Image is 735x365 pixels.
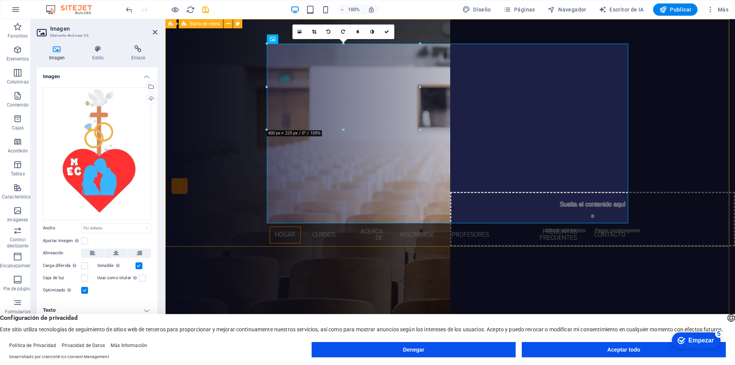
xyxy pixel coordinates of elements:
[43,238,73,243] font: Ajustar imagen
[49,2,53,8] font: 5
[670,7,691,13] font: Publicar
[131,55,145,61] font: Enlace
[125,5,134,14] i: Undo: Change image (Ctrl+Z)
[7,56,29,62] font: Elementos
[3,286,32,291] font: Pie de página
[124,5,134,14] button: deshacer
[97,263,114,268] font: Sensible
[44,5,101,14] img: Logotipo del editor
[7,237,28,249] font: Control deslizante
[558,7,586,13] font: Navegador
[7,79,29,85] font: Columnas
[322,25,336,39] a: Girar 90° a la izquierda
[653,3,698,16] button: Publicar
[201,5,210,14] i: Guardar (Ctrl+S)
[43,87,151,220] div: WhatsAppImage2025-08-28at16.38.03-3LUAh4JbMSpAXzsPoFFPxg.jpeg
[50,33,89,38] font: Elemento #ed-new-26
[20,8,46,15] font: Empezar
[380,25,394,39] a: Confirmar (Ctrl ⏎)
[365,25,380,39] a: Escala de grises
[186,5,195,14] i: Recargar página
[307,25,322,39] a: Modo de recorte
[201,5,210,14] button: ahorrar
[473,7,491,13] font: Diseño
[49,55,65,61] font: Imagen
[336,25,351,39] a: Girar 90° a la derecha
[7,102,29,108] font: Contenido
[459,3,494,16] div: Diseño (Ctrl+Alt+Y)
[7,217,28,223] font: Imágenes
[8,148,28,154] font: Acordeón
[500,3,538,16] button: Páginas
[609,7,644,13] font: Escritor de IA
[190,21,220,26] font: Barra de menú
[5,309,31,314] font: Formularios
[186,5,195,14] button: recargar
[596,3,647,16] button: Escritor de IA
[43,263,70,268] font: Carga diferida
[43,307,56,313] font: Texto
[544,3,590,16] button: Navegador
[4,4,52,20] div: Empezar Quedan 5 elementos, 0 % completado
[92,55,104,61] font: Estilo
[97,275,131,280] font: Usar como titular
[12,125,24,131] font: Cajas
[2,194,34,200] font: Características
[704,3,732,16] button: Más
[43,275,64,280] font: Caja de luz
[459,3,494,16] button: Diseño
[43,74,60,79] font: Imagen
[718,7,728,13] font: Más
[11,171,25,177] font: Tablas
[292,25,307,39] a: Seleccione archivos del administrador de archivos, fotos de archivo o cargue archivo(s)
[348,7,360,12] font: 100%
[50,25,70,32] font: Imagen
[351,25,365,39] a: Difuminar
[368,6,375,13] i: Al cambiar el tamaño, se ajusta automáticamente el nivel de zoom para adaptarse al dispositivo el...
[514,7,535,13] font: Páginas
[8,33,28,39] font: Favoritos
[336,5,364,14] button: 100%
[170,5,180,14] button: Haga clic aquí para salir del modo de vista previa y continuar editando
[43,226,55,231] font: Ancho
[43,250,63,255] font: Alineación
[43,288,65,293] font: Optimizado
